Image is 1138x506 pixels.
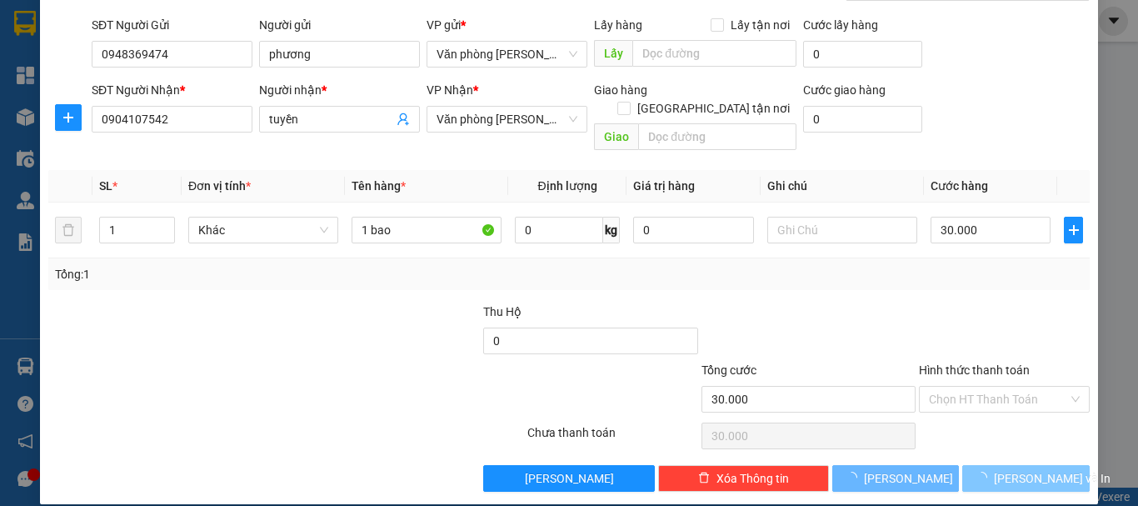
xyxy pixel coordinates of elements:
[427,83,473,97] span: VP Nhận
[832,465,960,492] button: [PERSON_NAME]
[397,113,410,126] span: user-add
[55,104,82,131] button: plus
[803,18,878,32] label: Cước lấy hàng
[761,170,924,203] th: Ghi chú
[658,465,829,492] button: deleteXóa Thông tin
[633,217,753,243] input: 0
[188,179,251,193] span: Đơn vị tính
[1065,223,1082,237] span: plus
[594,40,632,67] span: Lấy
[92,16,252,34] div: SĐT Người Gửi
[698,472,710,485] span: delete
[525,469,614,488] span: [PERSON_NAME]
[994,469,1111,488] span: [PERSON_NAME] và In
[931,179,988,193] span: Cước hàng
[259,81,420,99] div: Người nhận
[716,469,789,488] span: Xóa Thông tin
[437,107,577,132] span: Văn phòng Hồ Chí Minh
[594,83,647,97] span: Giao hàng
[767,217,917,243] input: Ghi Chú
[724,16,796,34] span: Lấy tận nơi
[631,99,796,118] span: [GEOGRAPHIC_DATA] tận nơi
[537,179,596,193] span: Định lượng
[259,16,420,34] div: Người gửi
[803,106,922,133] input: Cước giao hàng
[803,41,922,68] input: Cước lấy hàng
[846,472,864,483] span: loading
[632,40,796,67] input: Dọc đường
[701,363,756,377] span: Tổng cước
[55,265,441,283] div: Tổng: 1
[864,469,953,488] span: [PERSON_NAME]
[638,123,796,150] input: Dọc đường
[594,18,642,32] span: Lấy hàng
[483,305,522,318] span: Thu Hộ
[594,123,638,150] span: Giao
[976,472,994,483] span: loading
[437,42,577,67] span: Văn phòng Tắc Vân
[427,16,587,34] div: VP gửi
[1064,217,1083,243] button: plus
[526,423,700,453] div: Chưa thanh toán
[919,363,1030,377] label: Hình thức thanh toán
[633,179,695,193] span: Giá trị hàng
[198,218,328,243] span: Khác
[99,179,112,193] span: SL
[352,179,406,193] span: Tên hàng
[803,83,886,97] label: Cước giao hàng
[56,111,81,124] span: plus
[962,465,1090,492] button: [PERSON_NAME] và In
[55,217,82,243] button: delete
[603,217,620,243] span: kg
[352,217,502,243] input: VD: Bàn, Ghế
[483,465,654,492] button: [PERSON_NAME]
[92,81,252,99] div: SĐT Người Nhận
